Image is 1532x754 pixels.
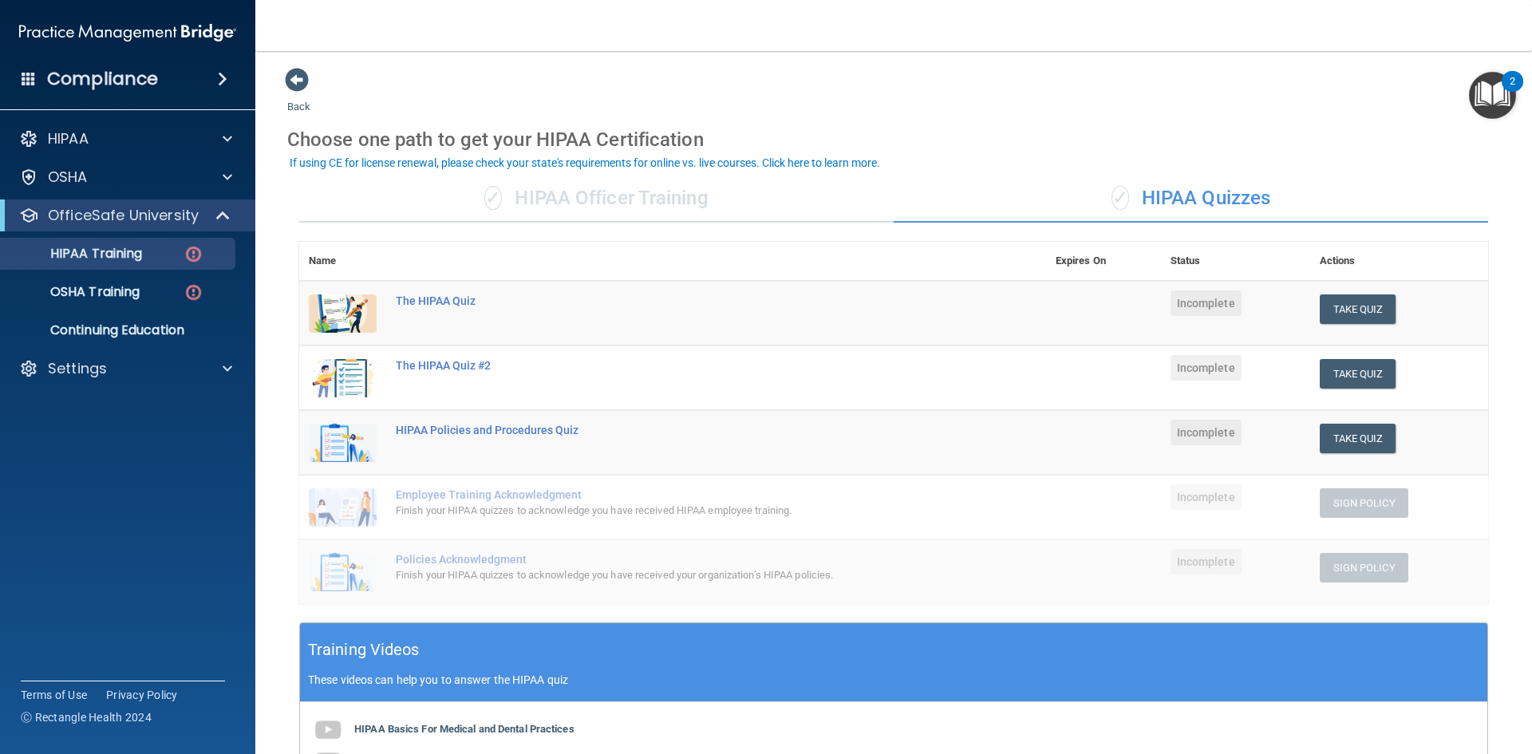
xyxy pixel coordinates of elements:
[21,687,87,703] a: Terms of Use
[184,244,203,264] img: danger-circle.6113f641.png
[1171,290,1242,316] span: Incomplete
[1469,72,1516,119] button: Open Resource Center, 2 new notifications
[287,116,1500,163] div: Choose one path to get your HIPAA Certification
[19,206,231,225] a: OfficeSafe University
[1320,488,1408,518] button: Sign Policy
[396,359,966,372] div: The HIPAA Quiz #2
[396,553,966,566] div: Policies Acknowledgment
[290,157,880,168] div: If using CE for license renewal, please check your state's requirements for online vs. live cours...
[1171,420,1242,445] span: Incomplete
[48,206,199,225] p: OfficeSafe University
[308,636,420,664] h5: Training Videos
[19,168,232,187] a: OSHA
[299,242,386,281] th: Name
[396,488,966,501] div: Employee Training Acknowledgment
[312,714,344,746] img: gray_youtube_icon.38fcd6cc.png
[1171,355,1242,381] span: Incomplete
[184,282,203,302] img: danger-circle.6113f641.png
[19,17,236,49] img: PMB logo
[1320,553,1408,582] button: Sign Policy
[354,723,574,735] b: HIPAA Basics For Medical and Dental Practices
[1320,359,1396,389] button: Take Quiz
[1510,81,1515,102] div: 2
[48,168,88,187] p: OSHA
[287,155,882,171] button: If using CE for license renewal, please check your state's requirements for online vs. live cours...
[308,673,1479,686] p: These videos can help you to answer the HIPAA quiz
[1161,242,1310,281] th: Status
[19,129,232,148] a: HIPAA
[1310,242,1488,281] th: Actions
[106,687,178,703] a: Privacy Policy
[299,175,894,223] div: HIPAA Officer Training
[1111,186,1129,210] span: ✓
[396,501,966,520] div: Finish your HIPAA quizzes to acknowledge you have received HIPAA employee training.
[10,246,142,262] p: HIPAA Training
[1046,242,1161,281] th: Expires On
[1171,549,1242,574] span: Incomplete
[47,68,158,90] h4: Compliance
[396,566,966,585] div: Finish your HIPAA quizzes to acknowledge you have received your organization’s HIPAA policies.
[484,186,502,210] span: ✓
[48,129,89,148] p: HIPAA
[10,284,140,300] p: OSHA Training
[10,322,228,338] p: Continuing Education
[1320,424,1396,453] button: Take Quiz
[21,709,152,725] span: Ⓒ Rectangle Health 2024
[48,359,107,378] p: Settings
[19,359,232,378] a: Settings
[396,424,966,436] div: HIPAA Policies and Procedures Quiz
[396,294,966,307] div: The HIPAA Quiz
[1320,294,1396,324] button: Take Quiz
[1171,484,1242,510] span: Incomplete
[287,81,310,113] a: Back
[894,175,1488,223] div: HIPAA Quizzes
